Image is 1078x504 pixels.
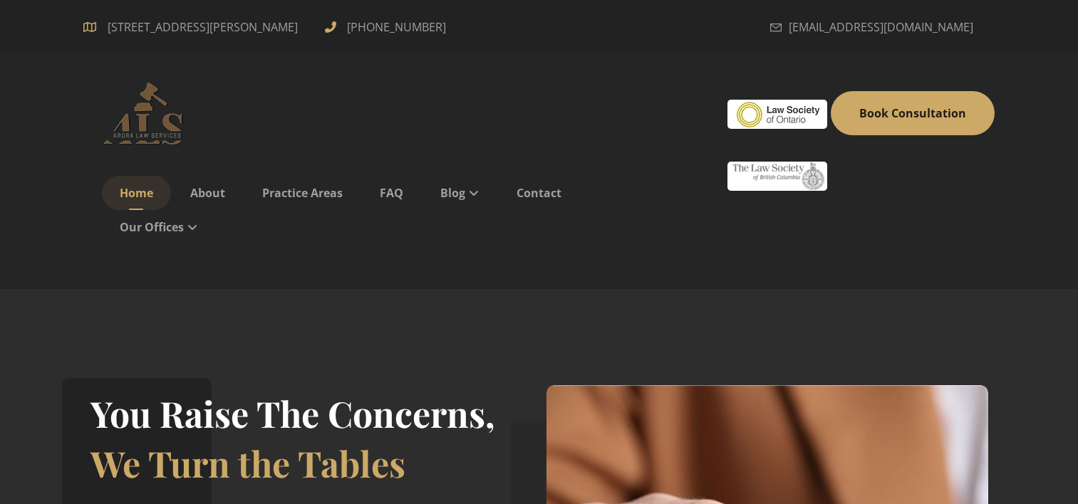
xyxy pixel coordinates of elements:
[499,176,579,210] a: Contact
[83,18,304,33] a: [STREET_ADDRESS][PERSON_NAME]
[90,389,495,439] h2: You Raise The Concerns,
[362,176,421,210] a: FAQ
[440,185,465,201] span: Blog
[727,100,827,129] img: #
[789,16,973,38] span: [EMAIL_ADDRESS][DOMAIN_NAME]
[90,439,405,487] span: We Turn the Tables
[262,185,343,201] span: Practice Areas
[102,210,216,244] a: Our Offices
[380,185,403,201] span: FAQ
[172,176,243,210] a: About
[831,91,995,135] a: Book Consultation
[244,176,361,210] a: Practice Areas
[325,18,450,33] a: [PHONE_NUMBER]
[102,16,304,38] span: [STREET_ADDRESS][PERSON_NAME]
[120,185,153,201] span: Home
[102,176,171,210] a: Home
[423,176,497,210] a: Blog
[120,219,184,235] span: Our Offices
[343,16,450,38] span: [PHONE_NUMBER]
[517,185,561,201] span: Contact
[83,81,212,145] a: Advocate (IN) | Barrister (CA) | Solicitor | Notary Public
[190,185,225,201] span: About
[859,105,966,121] span: Book Consultation
[83,81,212,145] img: Arora Law Services
[727,162,827,191] img: #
